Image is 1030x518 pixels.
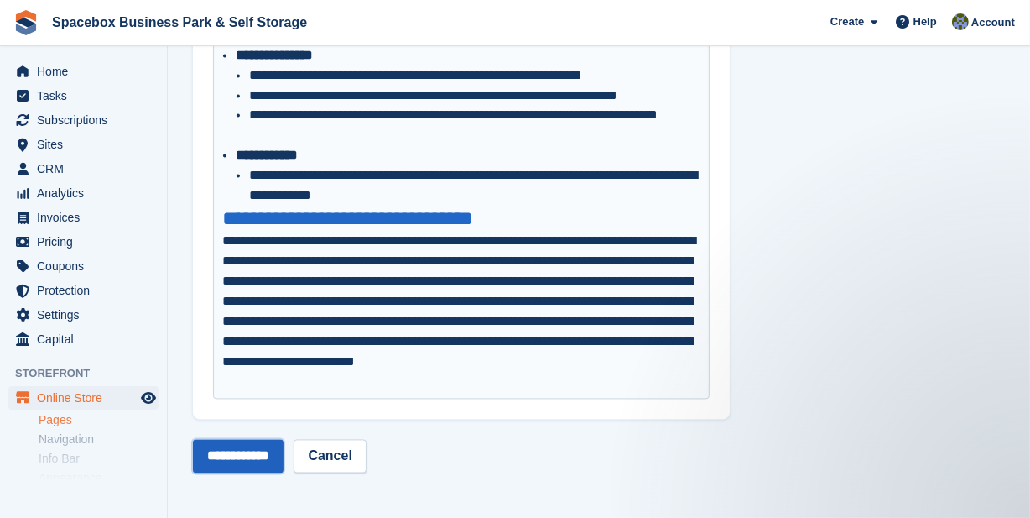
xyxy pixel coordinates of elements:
span: Analytics [37,181,138,205]
span: Sites [37,133,138,156]
span: Storefront [15,365,167,382]
img: stora-icon-8386f47178a22dfd0bd8f6a31ec36ba5ce8667c1dd55bd0f319d3a0aa187defe.svg [13,10,39,35]
a: Info Bar [39,451,159,467]
span: Pricing [37,230,138,254]
span: CRM [37,157,138,181]
a: menu [8,60,159,83]
a: menu [8,386,159,410]
span: Account [971,14,1015,31]
span: Online Store [37,386,138,410]
span: Protection [37,279,138,302]
span: Settings [37,303,138,327]
a: menu [8,133,159,156]
img: sahil [952,13,969,30]
span: Invoices [37,206,138,229]
a: menu [8,230,159,254]
a: menu [8,157,159,181]
a: menu [8,84,159,107]
a: Pages [39,412,159,428]
a: menu [8,254,159,278]
span: Create [830,13,864,30]
a: Cancel [294,439,366,473]
span: Capital [37,327,138,351]
a: Navigation [39,432,159,447]
a: menu [8,279,159,302]
a: Preview store [138,388,159,408]
a: menu [8,327,159,351]
span: Help [913,13,937,30]
a: menu [8,303,159,327]
span: Subscriptions [37,108,138,132]
a: menu [8,181,159,205]
span: Home [37,60,138,83]
a: menu [8,108,159,132]
a: menu [8,206,159,229]
span: Tasks [37,84,138,107]
a: Spacebox Business Park & Self Storage [45,8,314,36]
span: Coupons [37,254,138,278]
a: Appearance [39,470,159,486]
